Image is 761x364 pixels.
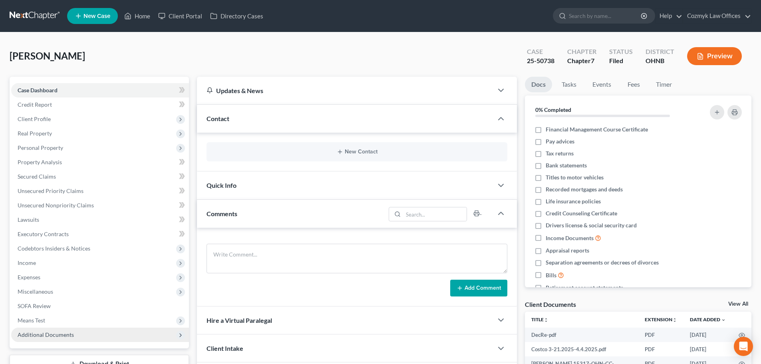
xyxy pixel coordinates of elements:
span: Secured Claims [18,173,56,180]
span: Contact [207,115,229,122]
span: Additional Documents [18,331,74,338]
a: View All [728,301,748,307]
span: New Case [83,13,110,19]
a: Events [586,77,618,92]
a: SOFA Review [11,299,189,313]
div: Chapter [567,56,596,66]
div: OHNB [646,56,674,66]
span: Case Dashboard [18,87,58,93]
strong: 0% Completed [535,106,571,113]
span: Drivers license & social security card [546,221,637,229]
button: Add Comment [450,280,507,296]
span: Titles to motor vehicles [546,173,604,181]
a: Credit Report [11,97,189,112]
span: Bills [546,271,556,279]
a: Unsecured Nonpriority Claims [11,198,189,213]
span: Executory Contracts [18,231,69,237]
span: Retirement account statements [546,284,623,292]
a: Client Portal [154,9,206,23]
a: Fees [621,77,646,92]
span: Bank statements [546,161,587,169]
span: Credit Report [18,101,52,108]
a: Lawsuits [11,213,189,227]
td: DecRe-pdf [525,328,638,342]
span: Expenses [18,274,40,280]
span: Recorded mortgages and deeds [546,185,623,193]
span: Unsecured Nonpriority Claims [18,202,94,209]
td: PDF [638,342,684,356]
span: Hire a Virtual Paralegal [207,316,272,324]
span: Unsecured Priority Claims [18,187,83,194]
span: Client Profile [18,115,51,122]
span: Comments [207,210,237,217]
span: Property Analysis [18,159,62,165]
span: Miscellaneous [18,288,53,295]
span: Lawsuits [18,216,39,223]
span: Quick Info [207,181,236,189]
div: Open Intercom Messenger [734,337,753,356]
a: Date Added expand_more [690,316,726,322]
div: Status [609,47,633,56]
span: Means Test [18,317,45,324]
a: Help [656,9,682,23]
a: Case Dashboard [11,83,189,97]
a: Extensionunfold_more [645,316,677,322]
div: 25-50738 [527,56,554,66]
span: Income [18,259,36,266]
span: Pay advices [546,137,574,145]
button: Preview [687,47,742,65]
input: Search... [403,207,467,221]
i: unfold_more [544,318,548,322]
span: Income Documents [546,234,594,242]
a: Cozmyk Law Offices [683,9,751,23]
td: [DATE] [684,328,732,342]
span: 7 [591,57,594,64]
span: Separation agreements or decrees of divorces [546,259,659,267]
i: unfold_more [672,318,677,322]
div: District [646,47,674,56]
td: PDF [638,328,684,342]
span: Tax returns [546,149,574,157]
span: Real Property [18,130,52,137]
span: Personal Property [18,144,63,151]
button: New Contact [213,149,501,155]
div: Chapter [567,47,596,56]
a: Secured Claims [11,169,189,184]
span: Life insurance policies [546,197,601,205]
a: Tasks [555,77,583,92]
span: Credit Counseling Certificate [546,209,617,217]
span: Appraisal reports [546,247,589,255]
a: Executory Contracts [11,227,189,241]
a: Titleunfold_more [531,316,548,322]
a: Directory Cases [206,9,267,23]
span: [PERSON_NAME] [10,50,85,62]
div: Filed [609,56,633,66]
a: Docs [525,77,552,92]
a: Timer [650,77,678,92]
input: Search by name... [569,8,642,23]
div: Case [527,47,554,56]
a: Home [120,9,154,23]
div: Updates & News [207,86,483,95]
td: Costco 3-21.2025-4.4.2025.pdf [525,342,638,356]
i: expand_more [721,318,726,322]
span: Client Intake [207,344,243,352]
a: Property Analysis [11,155,189,169]
span: Codebtors Insiders & Notices [18,245,90,252]
td: [DATE] [684,342,732,356]
div: Client Documents [525,300,576,308]
span: Financial Management Course Certificate [546,125,648,133]
span: SOFA Review [18,302,51,309]
a: Unsecured Priority Claims [11,184,189,198]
